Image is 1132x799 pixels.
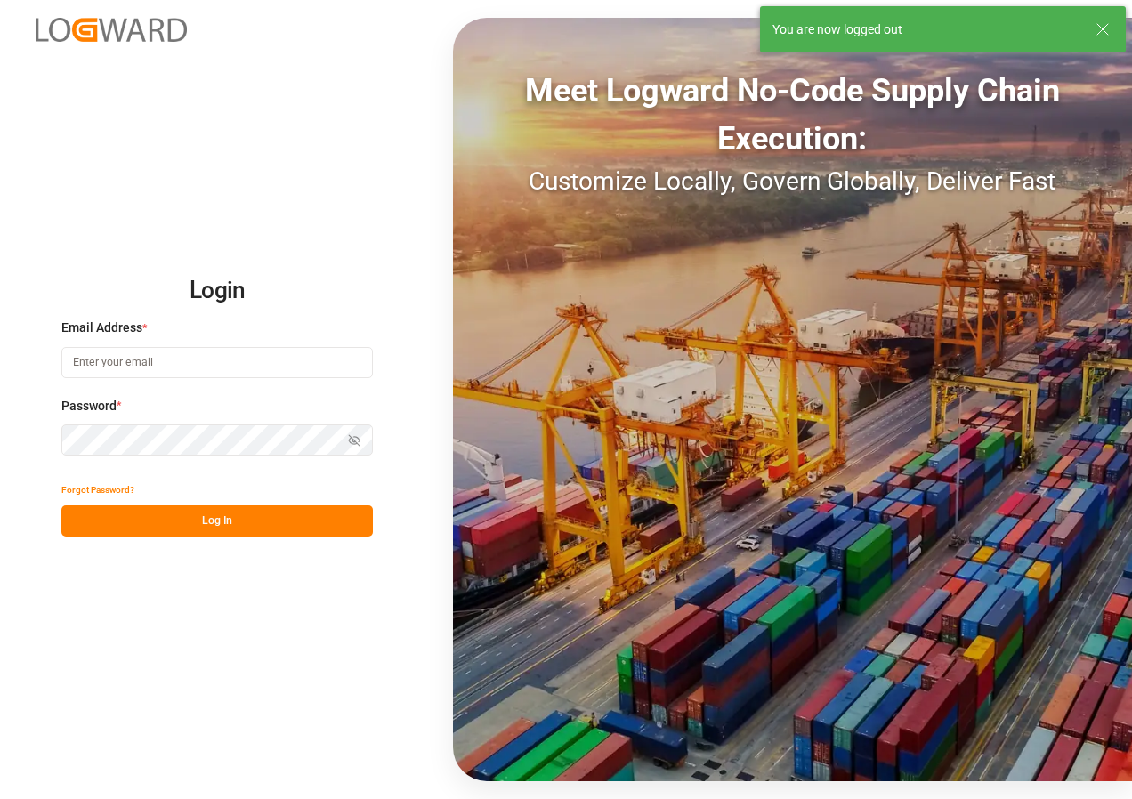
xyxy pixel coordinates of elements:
[61,262,373,319] h2: Login
[36,18,187,42] img: Logward_new_orange.png
[772,20,1079,39] div: You are now logged out
[453,163,1132,200] div: Customize Locally, Govern Globally, Deliver Fast
[61,505,373,537] button: Log In
[61,397,117,416] span: Password
[61,474,134,505] button: Forgot Password?
[61,347,373,378] input: Enter your email
[61,319,142,337] span: Email Address
[453,67,1132,163] div: Meet Logward No-Code Supply Chain Execution:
